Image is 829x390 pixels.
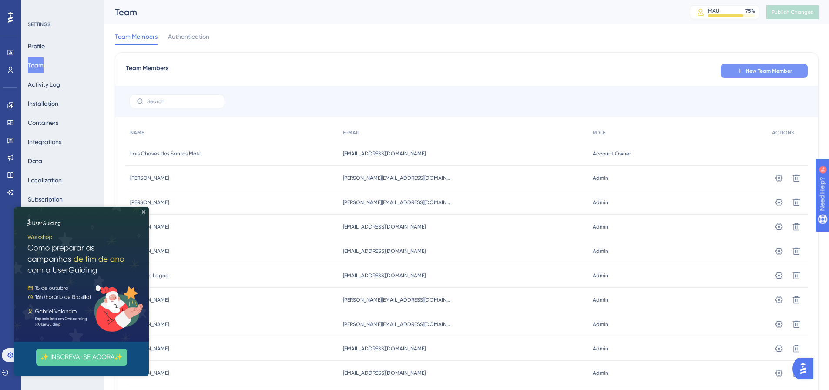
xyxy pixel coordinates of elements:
span: Matheus Lagoa [130,272,169,279]
span: Admin [593,370,608,377]
div: Team [115,6,668,18]
button: Activity Log [28,77,60,92]
span: [EMAIL_ADDRESS][DOMAIN_NAME] [343,150,426,157]
span: Admin [593,175,608,182]
span: [EMAIL_ADDRESS][DOMAIN_NAME] [343,248,426,255]
span: NAME [130,129,144,136]
span: New Team Member [746,67,792,74]
div: 75 % [745,7,755,14]
span: [EMAIL_ADDRESS][DOMAIN_NAME] [343,370,426,377]
iframe: UserGuiding AI Assistant Launcher [792,356,819,382]
span: Admin [593,345,608,352]
div: Close Preview [128,3,131,7]
span: [PERSON_NAME] [130,199,169,206]
span: Admin [593,272,608,279]
span: Team Members [115,31,158,42]
span: [PERSON_NAME] [130,175,169,182]
button: Integrations [28,134,61,150]
span: Publish Changes [772,9,813,16]
span: ACTIONS [772,129,794,136]
span: [PERSON_NAME][EMAIL_ADDRESS][DOMAIN_NAME] [343,175,452,182]
button: Containers [28,115,58,131]
span: Lais Chaves dos Santos Mota [130,150,202,157]
span: [PERSON_NAME] [130,223,169,230]
span: Admin [593,321,608,328]
span: Authentication [168,31,209,42]
div: MAU [708,7,719,14]
span: [PERSON_NAME][EMAIL_ADDRESS][DOMAIN_NAME] [343,199,452,206]
span: [EMAIL_ADDRESS][DOMAIN_NAME] [343,345,426,352]
button: Subscription [28,192,63,207]
span: Admin [593,199,608,206]
button: Data [28,153,42,169]
span: E-MAIL [343,129,360,136]
span: [PERSON_NAME][EMAIL_ADDRESS][DOMAIN_NAME] [343,296,452,303]
div: SETTINGS [28,21,98,28]
span: [PERSON_NAME] [130,370,169,377]
span: Admin [593,223,608,230]
span: Team Members [126,63,168,79]
button: Team [28,57,44,73]
span: [EMAIL_ADDRESS][DOMAIN_NAME] [343,223,426,230]
span: [PERSON_NAME] [130,248,169,255]
button: Profile [28,38,45,54]
span: [PERSON_NAME][EMAIL_ADDRESS][DOMAIN_NAME] [343,321,452,328]
span: Need Help? [20,2,54,13]
span: [PERSON_NAME] [130,345,169,352]
button: ✨ INSCREVA-SE AGORA✨ [22,142,113,159]
button: Publish Changes [766,5,819,19]
button: New Team Member [721,64,808,78]
span: Admin [593,248,608,255]
span: Account Owner [593,150,631,157]
input: Search [147,98,218,104]
span: [PERSON_NAME] [130,296,169,303]
span: ROLE [593,129,605,136]
span: Admin [593,296,608,303]
span: [PERSON_NAME] [130,321,169,328]
span: [EMAIL_ADDRESS][DOMAIN_NAME] [343,272,426,279]
button: Installation [28,96,58,111]
div: 9+ [59,4,64,11]
button: Localization [28,172,62,188]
